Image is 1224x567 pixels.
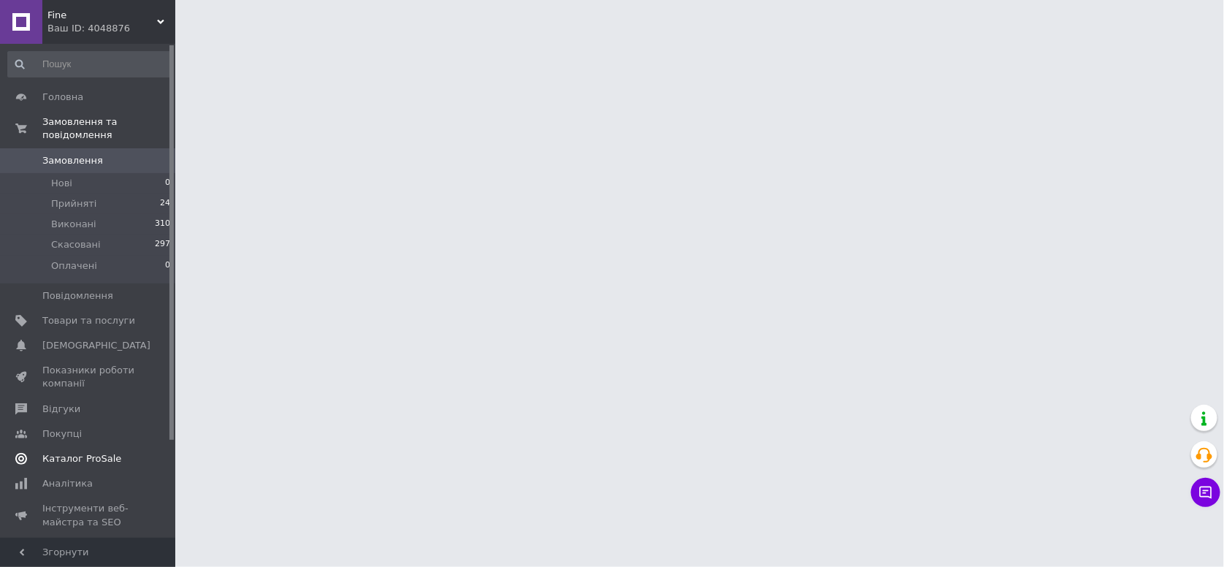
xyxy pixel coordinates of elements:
[51,238,101,251] span: Скасовані
[51,177,72,190] span: Нові
[42,289,113,302] span: Повідомлення
[47,9,157,22] span: Fine
[155,238,170,251] span: 297
[165,177,170,190] span: 0
[42,314,135,327] span: Товари та послуги
[155,218,170,231] span: 310
[165,259,170,273] span: 0
[42,427,82,441] span: Покупці
[42,115,175,142] span: Замовлення та повідомлення
[42,403,80,416] span: Відгуки
[160,197,170,210] span: 24
[42,91,83,104] span: Головна
[42,502,135,528] span: Інструменти веб-майстра та SEO
[42,477,93,490] span: Аналітика
[47,22,175,35] div: Ваш ID: 4048876
[51,197,96,210] span: Прийняті
[7,51,172,77] input: Пошук
[42,452,121,465] span: Каталог ProSale
[42,364,135,390] span: Показники роботи компанії
[51,259,97,273] span: Оплачені
[42,339,150,352] span: [DEMOGRAPHIC_DATA]
[51,218,96,231] span: Виконані
[1191,478,1220,507] button: Чат з покупцем
[42,154,103,167] span: Замовлення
